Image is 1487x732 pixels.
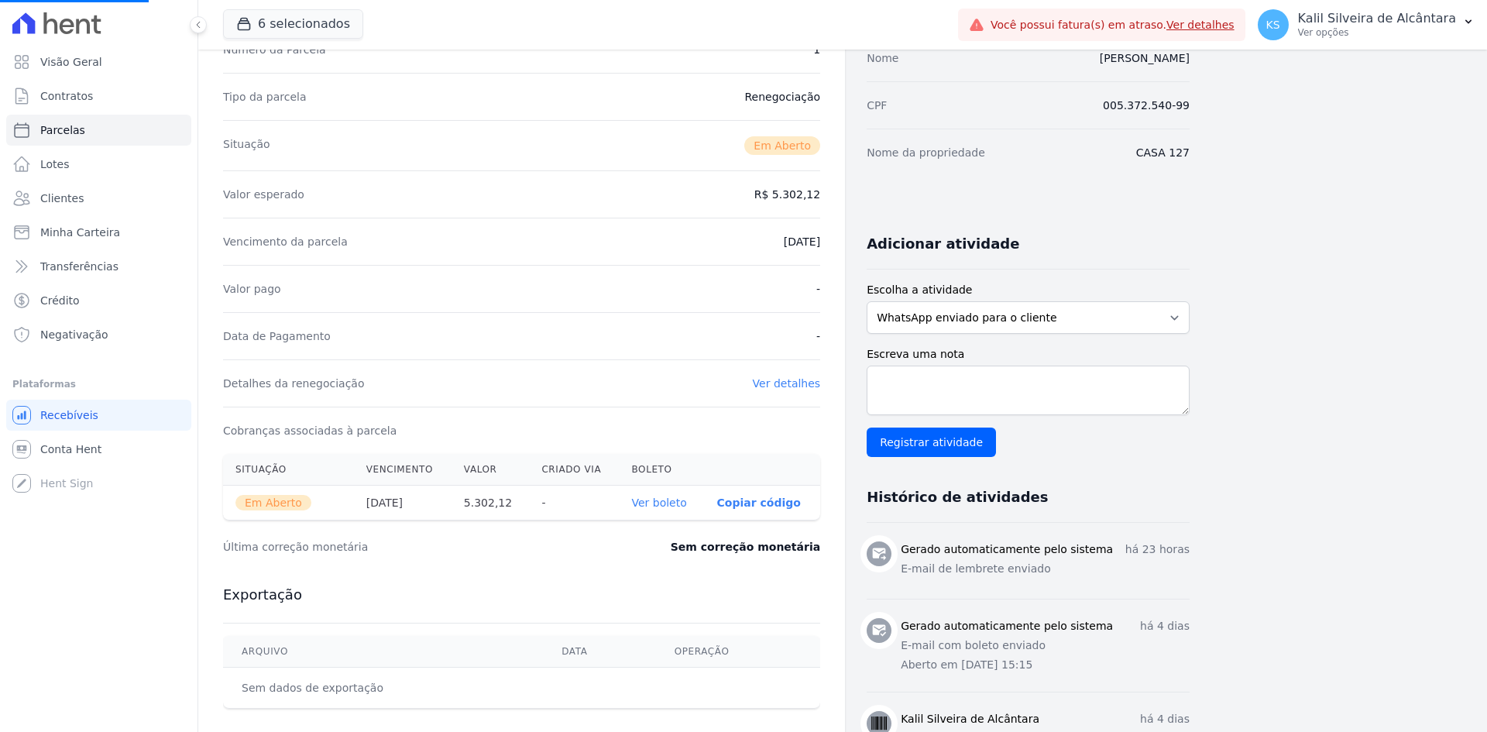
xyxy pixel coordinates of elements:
p: Aberto em [DATE] 15:15 [901,657,1190,673]
span: KS [1266,19,1280,30]
span: Em Aberto [744,136,820,155]
th: Criado via [529,454,619,486]
a: Transferências [6,251,191,282]
button: KS Kalil Silveira de Alcântara Ver opções [1245,3,1487,46]
h3: Exportação [223,586,820,604]
span: Parcelas [40,122,85,138]
th: Operação [656,636,820,668]
th: [DATE] [354,486,452,521]
span: Transferências [40,259,118,274]
h3: Kalil Silveira de Alcântara [901,711,1039,727]
dd: - [816,328,820,344]
p: E-mail de lembrete enviado [901,561,1190,577]
th: Data [543,636,655,668]
dt: Nome da propriedade [867,145,985,160]
a: Negativação [6,319,191,350]
a: [PERSON_NAME] [1100,52,1190,64]
span: Minha Carteira [40,225,120,240]
dt: Detalhes da renegociação [223,376,365,391]
p: Kalil Silveira de Alcântara [1298,11,1456,26]
a: Minha Carteira [6,217,191,248]
td: Sem dados de exportação [223,668,543,709]
dt: Vencimento da parcela [223,234,348,249]
a: Parcelas [6,115,191,146]
th: - [529,486,619,521]
button: 6 selecionados [223,9,363,39]
a: Lotes [6,149,191,180]
dt: Tipo da parcela [223,89,307,105]
a: Visão Geral [6,46,191,77]
h3: Gerado automaticamente pelo sistema [901,618,1113,634]
dt: Nome [867,50,898,66]
th: Boleto [619,454,704,486]
dd: 005.372.540-99 [1103,98,1190,113]
span: Crédito [40,293,80,308]
p: Ver opções [1298,26,1456,39]
dt: Valor pago [223,281,281,297]
a: Ver detalhes [1166,19,1235,31]
span: Você possui fatura(s) em atraso. [991,17,1235,33]
dd: - [816,281,820,297]
th: 5.302,12 [452,486,530,521]
th: Arquivo [223,636,543,668]
dt: CPF [867,98,887,113]
div: Plataformas [12,375,185,393]
dt: Data de Pagamento [223,328,331,344]
span: Clientes [40,191,84,206]
button: Copiar código [717,497,801,509]
a: Ver detalhes [753,377,821,390]
input: Registrar atividade [867,428,996,457]
a: Recebíveis [6,400,191,431]
dt: Valor esperado [223,187,304,202]
p: há 4 dias [1140,618,1190,634]
dd: R$ 5.302,12 [754,187,820,202]
span: Recebíveis [40,407,98,423]
dd: Sem correção monetária [671,539,820,555]
label: Escolha a atividade [867,282,1190,298]
a: Ver boleto [631,497,686,509]
span: Visão Geral [40,54,102,70]
p: há 23 horas [1125,541,1190,558]
h3: Adicionar atividade [867,235,1019,253]
span: Contratos [40,88,93,104]
span: Conta Hent [40,442,101,457]
span: Negativação [40,327,108,342]
a: Conta Hent [6,434,191,465]
dd: CASA 127 [1136,145,1190,160]
p: E-mail com boleto enviado [901,637,1190,654]
th: Valor [452,454,530,486]
span: Em Aberto [235,495,311,510]
h3: Gerado automaticamente pelo sistema [901,541,1113,558]
p: há 4 dias [1140,711,1190,727]
dt: Situação [223,136,270,155]
a: Contratos [6,81,191,112]
dd: Renegociação [744,89,820,105]
dt: Última correção monetária [223,539,576,555]
th: Situação [223,454,354,486]
th: Vencimento [354,454,452,486]
h3: Histórico de atividades [867,488,1048,507]
dt: Cobranças associadas à parcela [223,423,397,438]
span: Lotes [40,156,70,172]
a: Clientes [6,183,191,214]
dd: [DATE] [784,234,820,249]
label: Escreva uma nota [867,346,1190,363]
a: Crédito [6,285,191,316]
